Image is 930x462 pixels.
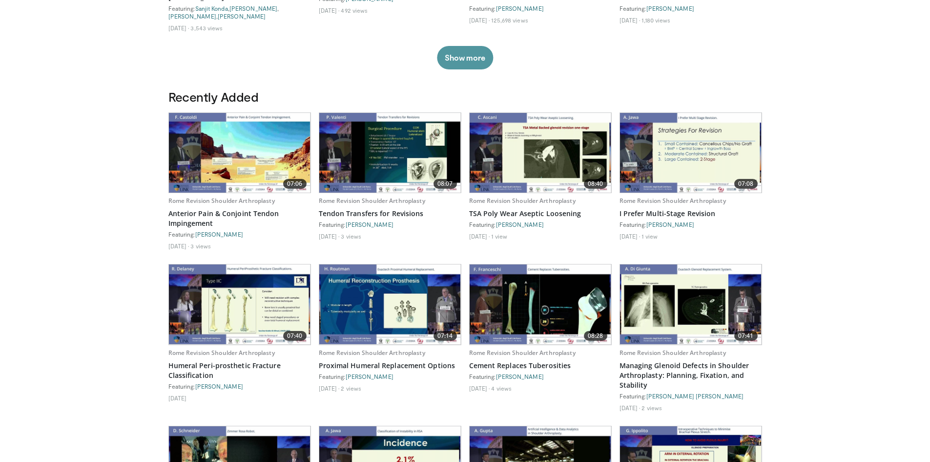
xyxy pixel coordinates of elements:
[470,264,611,344] a: 08:28
[469,384,490,392] li: [DATE]
[469,349,576,357] a: Rome Revision Shoulder Arthroplasty
[620,4,762,12] div: Featuring:
[283,179,307,189] span: 07:06
[620,404,641,412] li: [DATE]
[319,113,461,193] img: f121adf3-8f2a-432a-ab04-b981073a2ae5.620x360_q85_upscale.jpg
[168,394,187,402] li: [DATE]
[646,393,744,399] a: [PERSON_NAME] [PERSON_NAME]
[734,331,758,341] span: 07:41
[620,209,762,219] a: I Prefer Multi-Stage Revision
[469,373,612,380] div: Featuring:
[437,46,493,69] button: Show more
[319,232,340,240] li: [DATE]
[469,220,612,228] div: Featuring:
[469,16,490,24] li: [DATE]
[620,392,762,400] div: Featuring:
[319,349,425,357] a: Rome Revision Shoulder Arthroplasty
[168,230,311,238] div: Featuring:
[469,197,576,205] a: Rome Revision Shoulder Arthroplasty
[469,209,612,219] a: TSA Poly Wear Aseptic Loosening
[168,4,311,20] div: Featuring: , , ,
[491,384,512,392] li: 4 views
[470,113,611,193] img: b9682281-d191-4971-8e2c-52cd21f8feaa.620x360_q85_upscale.jpg
[169,113,310,193] img: 8037028b-5014-4d38-9a8c-71d966c81743.620x360_q85_upscale.jpg
[469,4,612,12] div: Featuring:
[620,264,762,344] a: 07:41
[620,220,762,228] div: Featuring:
[620,16,641,24] li: [DATE]
[620,197,726,205] a: Rome Revision Shoulder Arthroplasty
[341,384,361,392] li: 2 views
[319,264,461,344] a: 07:14
[195,383,243,390] a: [PERSON_NAME]
[620,361,762,390] a: Managing Glenoid Defects in Shoulder Arthroplasty: Planning, Fixation, and Stability
[346,221,393,228] a: [PERSON_NAME]
[319,361,461,371] a: Proximal Humeral Replacement Options
[195,231,243,238] a: [PERSON_NAME]
[641,404,662,412] li: 2 views
[641,232,658,240] li: 1 view
[491,232,507,240] li: 1 view
[169,264,310,344] a: 07:40
[434,179,457,189] span: 08:07
[641,16,670,24] li: 1,180 views
[168,209,311,228] a: Anterior Pain & Conjoint Tendon Impingement
[584,179,607,189] span: 08:40
[319,384,340,392] li: [DATE]
[229,5,277,12] a: [PERSON_NAME]
[195,5,228,12] a: Sanjit Konda
[620,113,762,193] img: a3fe917b-418f-4b37-ad2e-b0d12482d850.620x360_q85_upscale.jpg
[491,16,528,24] li: 125,698 views
[218,13,266,20] a: [PERSON_NAME]
[169,264,310,344] img: c89197b7-361e-43d5-a86e-0b48a5cfb5ba.620x360_q85_upscale.jpg
[319,6,340,14] li: [DATE]
[341,6,368,14] li: 492 views
[496,5,544,12] a: [PERSON_NAME]
[620,232,641,240] li: [DATE]
[496,221,544,228] a: [PERSON_NAME]
[168,382,311,390] div: Featuring:
[169,113,310,193] a: 07:06
[168,13,216,20] a: [PERSON_NAME]
[469,232,490,240] li: [DATE]
[469,361,612,371] a: Cement Replaces Tuberosities
[168,349,275,357] a: Rome Revision Shoulder Arthroplasty
[584,331,607,341] span: 08:28
[168,242,189,250] li: [DATE]
[620,349,726,357] a: Rome Revision Shoulder Arthroplasty
[496,373,544,380] a: [PERSON_NAME]
[168,89,762,105] h3: Recently Added
[319,209,461,219] a: Tendon Transfers for Revisions
[646,221,694,228] a: [PERSON_NAME]
[434,331,457,341] span: 07:14
[319,113,461,193] a: 08:07
[168,197,275,205] a: Rome Revision Shoulder Arthroplasty
[341,232,361,240] li: 3 views
[620,264,762,344] img: 20d82a31-24c1-4cf8-8505-f6583b54eaaf.620x360_q85_upscale.jpg
[168,361,311,380] a: Humeral Peri-prosthetic Fracture Classification
[190,24,223,32] li: 3,543 views
[319,197,425,205] a: Rome Revision Shoulder Arthroplasty
[646,5,694,12] a: [PERSON_NAME]
[346,373,393,380] a: [PERSON_NAME]
[620,113,762,193] a: 07:08
[319,220,461,228] div: Featuring:
[470,264,611,344] img: 8042dcb6-8246-440b-96e3-b3fdfd60ef0a.620x360_q85_upscale.jpg
[470,113,611,193] a: 08:40
[319,373,461,380] div: Featuring:
[319,264,461,344] img: 3d690308-9757-4d1f-b0cf-d2daa646b20c.620x360_q85_upscale.jpg
[190,242,211,250] li: 3 views
[734,179,758,189] span: 07:08
[283,331,307,341] span: 07:40
[168,24,189,32] li: [DATE]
